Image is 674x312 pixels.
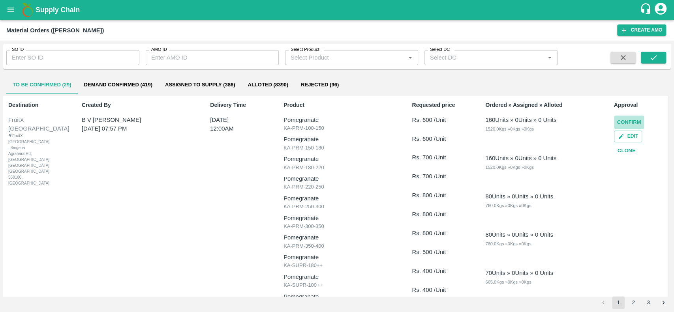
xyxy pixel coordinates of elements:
button: Confirm [614,116,644,129]
p: Pomegranate [283,292,391,301]
p: KA-PRM-220-250 [283,183,391,191]
p: Rs. 800 /Unit [412,210,464,219]
button: Demand Confirmed (419) [78,75,159,94]
button: Clone [614,144,639,158]
label: Select DC [430,47,450,53]
nav: pagination navigation [596,296,671,309]
p: [DATE] 07:57 PM [82,124,179,133]
p: Rs. 700 /Unit [412,153,464,162]
button: Alloted (8390) [241,75,295,94]
a: Supply Chain [36,4,640,15]
span: 760.0 Kgs » 0 Kgs » 0 Kgs [485,203,531,208]
button: Open [405,52,415,63]
p: KA-PRM-250-300 [283,203,391,211]
p: Pomegranate [283,253,391,262]
p: KA-PRM-150-180 [283,144,391,152]
p: Requested price [412,101,464,109]
p: Rs. 400 /Unit [412,286,464,294]
button: Assigned to Supply (386) [159,75,242,94]
p: KA-PRM-100-150 [283,124,391,132]
p: Pomegranate [283,174,391,183]
button: Go to page 3 [642,296,655,309]
div: customer-support [640,3,653,17]
p: Rs. 600 /Unit [412,135,464,143]
p: KA-PRM-300-350 [283,222,391,230]
button: To Be Confirmed (29) [6,75,78,94]
div: 160 Units » 0 Units » 0 Units [485,154,556,163]
p: Rs. 700 /Unit [412,172,464,181]
label: AMO ID [151,47,167,53]
p: KA-SUPR-180++ [283,262,391,269]
span: 760.0 Kgs » 0 Kgs » 0 Kgs [485,241,531,246]
span: 665.0 Kgs » 0 Kgs » 0 Kgs [485,280,531,284]
p: B V [PERSON_NAME] [82,116,179,124]
p: Pomegranate [283,233,391,242]
button: page 1 [612,296,625,309]
p: Pomegranate [283,273,391,281]
p: KA-PRM-180-220 [283,164,391,172]
p: Rs. 400 /Unit [412,267,464,275]
p: Destination [8,101,60,109]
input: Enter AMO ID [146,50,279,65]
p: Ordered » Assigned » Alloted [485,101,592,109]
button: Go to page 2 [627,296,640,309]
span: 1520.0 Kgs » 0 Kgs » 0 Kgs [485,127,533,131]
p: Product [283,101,391,109]
div: 70 Units » 0 Units » 0 Units [485,269,553,277]
p: Rs. 500 /Unit [412,248,464,256]
p: Rs. 600 /Unit [412,116,464,124]
div: Material Orders ([PERSON_NAME]) [6,25,104,35]
p: KA-PRM-350-400 [283,242,391,250]
div: 80 Units » 0 Units » 0 Units [485,230,553,239]
div: 80 Units » 0 Units » 0 Units [485,192,553,201]
p: Created By [82,101,189,109]
p: Pomegranate [283,155,391,163]
button: Go to next page [657,296,670,309]
p: Pomegranate [283,116,391,124]
button: open drawer [2,1,20,19]
div: FruitX [GEOGRAPHIC_DATA] , Singena Agrahara Rd, [GEOGRAPHIC_DATA], [GEOGRAPHIC_DATA], [GEOGRAPHIC... [8,133,39,186]
p: Approval [614,101,666,109]
p: Pomegranate [283,214,391,222]
input: Select Product [287,52,403,63]
input: Enter SO ID [6,50,139,65]
p: Pomegranate [283,194,391,203]
p: Rs. 800 /Unit [412,229,464,237]
button: Rejected (96) [295,75,345,94]
p: [DATE] 12:00AM [210,116,252,133]
p: Pomegranate [283,135,391,144]
div: 160 Units » 0 Units » 0 Units [485,116,556,124]
label: SO ID [12,47,24,53]
p: Delivery Time [210,101,262,109]
label: Select Product [291,47,319,53]
button: Create AMO [617,24,666,36]
b: Supply Chain [36,6,80,14]
div: FruitX [GEOGRAPHIC_DATA] [8,116,59,133]
div: account of current user [653,2,668,18]
button: Open [544,52,555,63]
img: logo [20,2,36,18]
input: Select DC [427,52,532,63]
p: KA-SUPR-100++ [283,281,391,289]
p: Rs. 800 /Unit [412,191,464,200]
button: Edit [614,131,642,142]
span: 1520.0 Kgs » 0 Kgs » 0 Kgs [485,165,533,170]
